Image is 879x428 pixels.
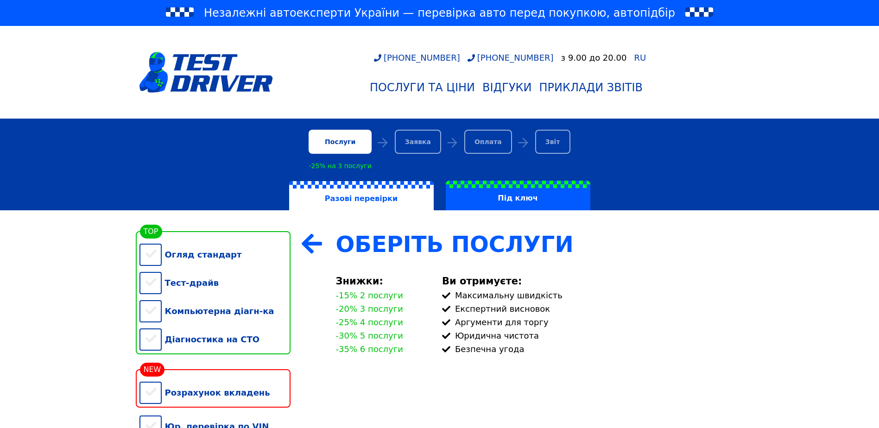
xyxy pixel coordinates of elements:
[336,231,740,257] div: Оберіть Послуги
[536,77,646,98] a: Приклади звітів
[535,130,570,154] div: Звіт
[442,290,740,300] div: Максимальну швидкість
[309,130,371,154] div: Послуги
[336,331,403,340] div: -30% 5 послуги
[442,276,740,287] div: Ви отримуєте:
[561,53,627,63] div: з 9.00 до 20.00
[139,240,291,269] div: Огляд стандарт
[336,317,403,327] div: -25% 4 послуги
[366,77,479,98] a: Послуги та Ціни
[289,181,434,211] label: Разові перевірки
[336,344,403,354] div: -35% 6 послуги
[539,81,643,94] div: Приклади звітів
[464,130,512,154] div: Оплата
[446,181,590,210] label: Під ключ
[139,52,273,93] img: logotype@3x
[139,325,291,353] div: Діагностика на СТО
[336,290,403,300] div: -15% 2 послуги
[440,181,596,210] a: Під ключ
[370,81,475,94] div: Послуги та Ціни
[442,317,740,327] div: Аргументи для торгу
[442,304,740,314] div: Експертний висновок
[634,53,646,63] span: RU
[634,54,646,62] a: RU
[309,162,371,170] div: -25% на 3 послуги
[395,130,441,154] div: Заявка
[139,269,291,297] div: Тест-драйв
[139,297,291,325] div: Компьютерна діагн-ка
[442,344,740,354] div: Безпечна угода
[204,6,675,20] span: Незалежні автоексперти України — перевірка авто перед покупкою, автопідбір
[139,30,273,115] a: logotype@3x
[139,378,291,407] div: Розрахунок вкладень
[374,53,460,63] a: [PHONE_NUMBER]
[336,276,431,287] div: Знижки:
[336,304,403,314] div: -20% 3 послуги
[468,53,554,63] a: [PHONE_NUMBER]
[442,331,740,340] div: Юридична чистота
[479,77,536,98] a: Відгуки
[482,81,532,94] div: Відгуки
